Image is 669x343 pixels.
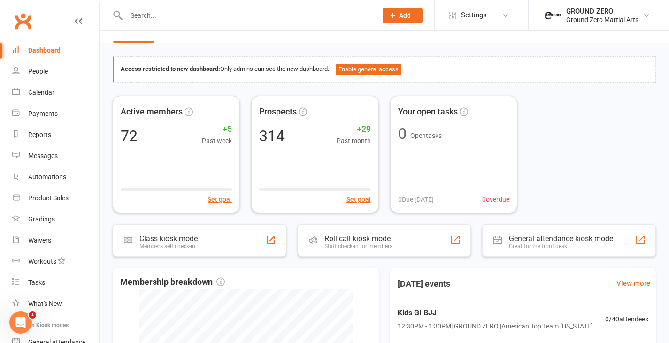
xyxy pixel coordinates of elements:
[121,105,183,119] span: Active members
[398,194,434,205] span: 0 Due [DATE]
[28,68,48,75] div: People
[28,110,58,117] div: Payments
[28,194,69,202] div: Product Sales
[9,311,32,334] iframe: Intercom live chat
[28,215,55,223] div: Gradings
[12,82,99,103] a: Calendar
[482,194,509,205] span: 0 overdue
[12,61,99,82] a: People
[28,236,51,244] div: Waivers
[28,131,51,138] div: Reports
[28,258,56,265] div: Workouts
[324,243,392,250] div: Staff check-in for members
[259,129,285,144] div: 314
[461,5,487,26] span: Settings
[202,122,232,136] span: +5
[12,124,99,145] a: Reports
[12,167,99,188] a: Automations
[383,8,423,23] button: Add
[337,136,371,146] span: Past month
[28,89,54,96] div: Calendar
[566,15,638,24] div: Ground Zero Martial Arts
[12,40,99,61] a: Dashboard
[12,145,99,167] a: Messages
[139,243,198,250] div: Members self check-in
[208,194,232,205] button: Set goal
[121,64,648,75] div: Only admins can see the new dashboard.
[28,279,45,286] div: Tasks
[509,243,613,250] div: Great for the front desk
[410,132,442,139] span: Open tasks
[28,300,62,307] div: What's New
[12,272,99,293] a: Tasks
[566,7,638,15] div: GROUND ZERO
[123,9,370,22] input: Search...
[28,152,58,160] div: Messages
[390,275,458,292] h3: [DATE] events
[12,209,99,230] a: Gradings
[120,275,225,289] span: Membership breakdown
[139,234,198,243] div: Class kiosk mode
[28,173,66,181] div: Automations
[121,129,138,144] div: 72
[398,321,593,331] span: 12:30PM - 1:30PM | GROUND ZERO | American Top Team [US_STATE]
[11,9,35,33] a: Clubworx
[337,122,371,136] span: +29
[509,234,613,243] div: General attendance kiosk mode
[346,194,371,205] button: Set goal
[29,311,36,319] span: 1
[616,278,650,289] a: View more
[121,65,220,72] strong: Access restricted to new dashboard:
[398,307,593,319] span: Kids GI BJJ
[28,46,61,54] div: Dashboard
[12,103,99,124] a: Payments
[398,126,407,141] div: 0
[12,188,99,209] a: Product Sales
[324,234,392,243] div: Roll call kiosk mode
[399,12,411,19] span: Add
[12,230,99,251] a: Waivers
[12,293,99,314] a: What's New
[398,105,458,119] span: Your open tasks
[12,251,99,272] a: Workouts
[543,6,561,25] img: thumb_image1749514215.png
[259,105,297,119] span: Prospects
[202,136,232,146] span: Past week
[336,64,401,75] button: Enable general access
[605,314,648,324] span: 0 / 40 attendees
